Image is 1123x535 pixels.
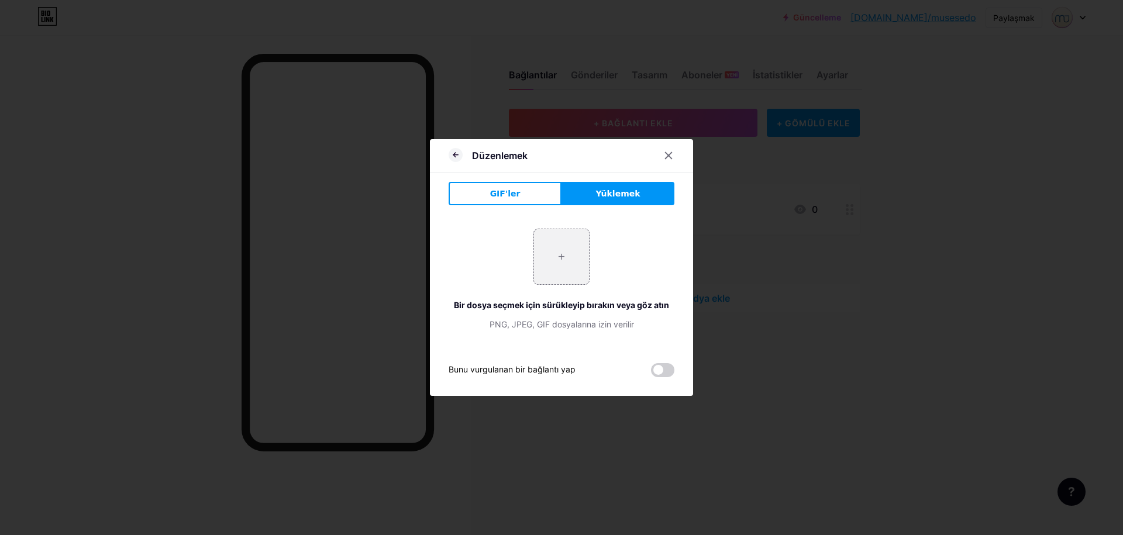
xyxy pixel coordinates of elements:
button: GIF'ler [449,182,561,205]
font: Düzenlemek [472,150,528,161]
font: Bir dosya seçmek için sürükleyip bırakın veya göz atın [454,300,669,310]
font: GIF'ler [490,189,521,198]
font: PNG, JPEG, GIF dosyalarına izin verilir [490,319,634,329]
button: Yüklemek [561,182,674,205]
font: Yüklemek [595,189,640,198]
font: Bunu vurgulanan bir bağlantı yap [449,364,576,374]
